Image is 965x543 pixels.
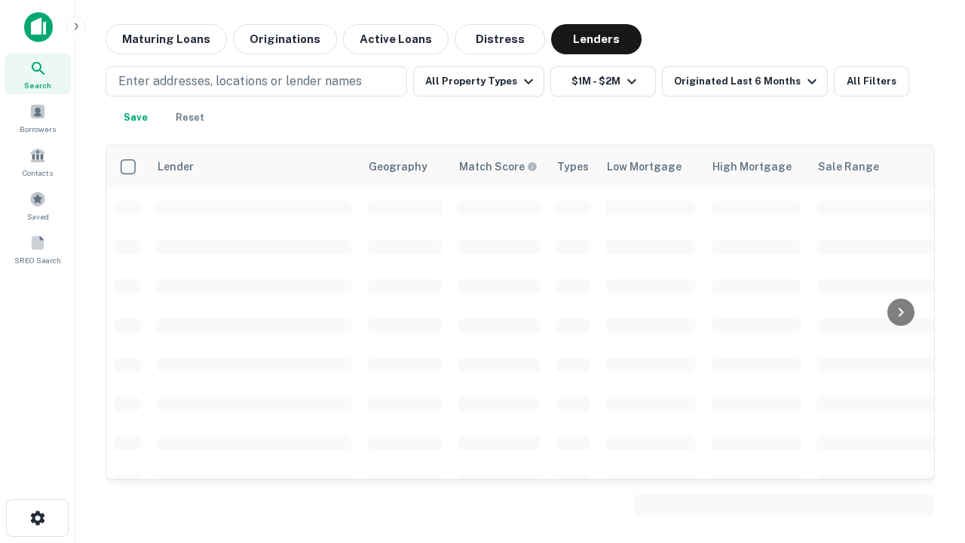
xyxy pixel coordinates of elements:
a: Search [5,54,71,94]
div: Types [557,158,589,176]
button: Active Loans [343,24,449,54]
span: SREO Search [14,254,61,266]
button: Enter addresses, locations or lender names [106,66,407,97]
button: All Property Types [413,66,544,97]
div: Sale Range [818,158,879,176]
div: Lender [158,158,194,176]
img: capitalize-icon.png [24,12,53,42]
span: Saved [27,210,49,222]
button: Distress [455,24,545,54]
a: Saved [5,185,71,225]
span: Borrowers [20,123,56,135]
button: Originations [233,24,337,54]
a: SREO Search [5,229,71,269]
button: Reset [166,103,214,133]
button: Lenders [551,24,642,54]
h6: Match Score [459,158,535,175]
div: Originated Last 6 Months [674,72,821,90]
a: Borrowers [5,97,71,138]
th: Sale Range [809,146,945,188]
div: Capitalize uses an advanced AI algorithm to match your search with the best lender. The match sco... [459,158,538,175]
button: $1M - $2M [550,66,656,97]
th: Low Mortgage [598,146,703,188]
span: Search [24,79,51,91]
th: Geography [360,146,450,188]
iframe: Chat Widget [890,422,965,495]
span: Contacts [23,167,53,179]
th: Capitalize uses an advanced AI algorithm to match your search with the best lender. The match sco... [450,146,548,188]
div: High Mortgage [712,158,792,176]
p: Enter addresses, locations or lender names [118,72,362,90]
th: High Mortgage [703,146,809,188]
button: Save your search to get updates of matches that match your search criteria. [112,103,160,133]
button: Maturing Loans [106,24,227,54]
div: Low Mortgage [607,158,682,176]
a: Contacts [5,141,71,182]
div: Geography [369,158,427,176]
button: All Filters [834,66,909,97]
th: Lender [149,146,360,188]
button: Originated Last 6 Months [662,66,828,97]
th: Types [548,146,598,188]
